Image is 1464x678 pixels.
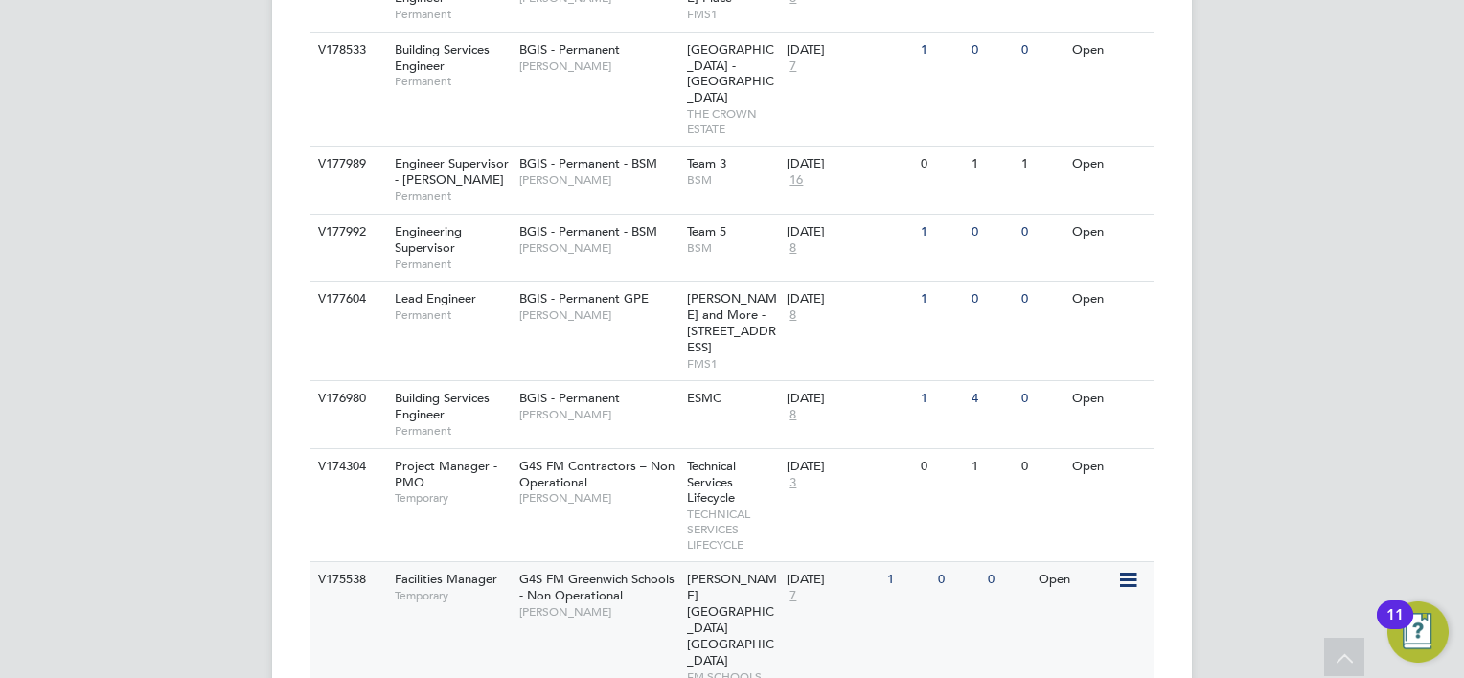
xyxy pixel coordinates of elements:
[395,7,510,22] span: Permanent
[519,407,677,422] span: [PERSON_NAME]
[313,147,380,182] div: V177989
[313,33,380,68] div: V178533
[519,41,620,57] span: BGIS - Permanent
[395,307,510,323] span: Permanent
[916,215,966,250] div: 1
[1067,449,1151,485] div: Open
[787,475,799,491] span: 3
[1017,381,1066,417] div: 0
[787,391,911,407] div: [DATE]
[687,356,778,372] span: FMS1
[1017,147,1066,182] div: 1
[787,291,911,307] div: [DATE]
[787,572,878,588] div: [DATE]
[687,240,778,256] span: BSM
[395,571,497,587] span: Facilities Manager
[1386,615,1404,640] div: 11
[787,156,911,172] div: [DATE]
[1067,33,1151,68] div: Open
[1034,562,1117,598] div: Open
[687,571,777,667] span: [PERSON_NAME][GEOGRAPHIC_DATA] [GEOGRAPHIC_DATA]
[1017,282,1066,317] div: 0
[787,58,799,75] span: 7
[395,490,510,506] span: Temporary
[395,189,510,204] span: Permanent
[1067,381,1151,417] div: Open
[313,282,380,317] div: V177604
[395,155,509,188] span: Engineer Supervisor - [PERSON_NAME]
[687,390,721,406] span: ESMC
[519,240,677,256] span: [PERSON_NAME]
[967,147,1017,182] div: 1
[395,423,510,439] span: Permanent
[395,588,510,603] span: Temporary
[882,562,932,598] div: 1
[687,223,726,239] span: Team 5
[787,240,799,257] span: 8
[1067,215,1151,250] div: Open
[687,7,778,22] span: FMS1
[787,459,911,475] div: [DATE]
[519,172,677,188] span: [PERSON_NAME]
[519,571,675,603] span: G4S FM Greenwich Schools - Non Operational
[967,215,1017,250] div: 0
[395,290,476,306] span: Lead Engineer
[519,290,649,306] span: BGIS - Permanent GPE
[687,458,736,507] span: Technical Services Lifecycle
[687,41,774,106] span: [GEOGRAPHIC_DATA] - [GEOGRAPHIC_DATA]
[967,282,1017,317] div: 0
[519,223,657,239] span: BGIS - Permanent - BSM
[313,215,380,250] div: V177992
[787,42,911,58] div: [DATE]
[787,407,799,423] span: 8
[933,562,983,598] div: 0
[1067,147,1151,182] div: Open
[1017,215,1066,250] div: 0
[967,449,1017,485] div: 1
[687,290,777,355] span: [PERSON_NAME] and More - [STREET_ADDRESS]
[687,507,778,552] span: TECHNICAL SERVICES LIFECYCLE
[313,449,380,485] div: V174304
[395,390,490,422] span: Building Services Engineer
[519,390,620,406] span: BGIS - Permanent
[916,282,966,317] div: 1
[395,74,510,89] span: Permanent
[787,172,806,189] span: 16
[983,562,1033,598] div: 0
[687,106,778,136] span: THE CROWN ESTATE
[395,41,490,74] span: Building Services Engineer
[787,307,799,324] span: 8
[1017,33,1066,68] div: 0
[519,490,677,506] span: [PERSON_NAME]
[967,33,1017,68] div: 0
[519,458,675,490] span: G4S FM Contractors – Non Operational
[1017,449,1066,485] div: 0
[313,381,380,417] div: V176980
[519,307,677,323] span: [PERSON_NAME]
[916,449,966,485] div: 0
[967,381,1017,417] div: 4
[395,458,497,490] span: Project Manager - PMO
[687,172,778,188] span: BSM
[787,588,799,604] span: 7
[519,155,657,171] span: BGIS - Permanent - BSM
[916,147,966,182] div: 0
[519,58,677,74] span: [PERSON_NAME]
[1067,282,1151,317] div: Open
[687,155,726,171] span: Team 3
[1387,601,1449,663] button: Open Resource Center, 11 new notifications
[916,33,966,68] div: 1
[313,562,380,598] div: V175538
[916,381,966,417] div: 1
[395,257,510,272] span: Permanent
[395,223,462,256] span: Engineering Supervisor
[787,224,911,240] div: [DATE]
[519,604,677,620] span: [PERSON_NAME]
